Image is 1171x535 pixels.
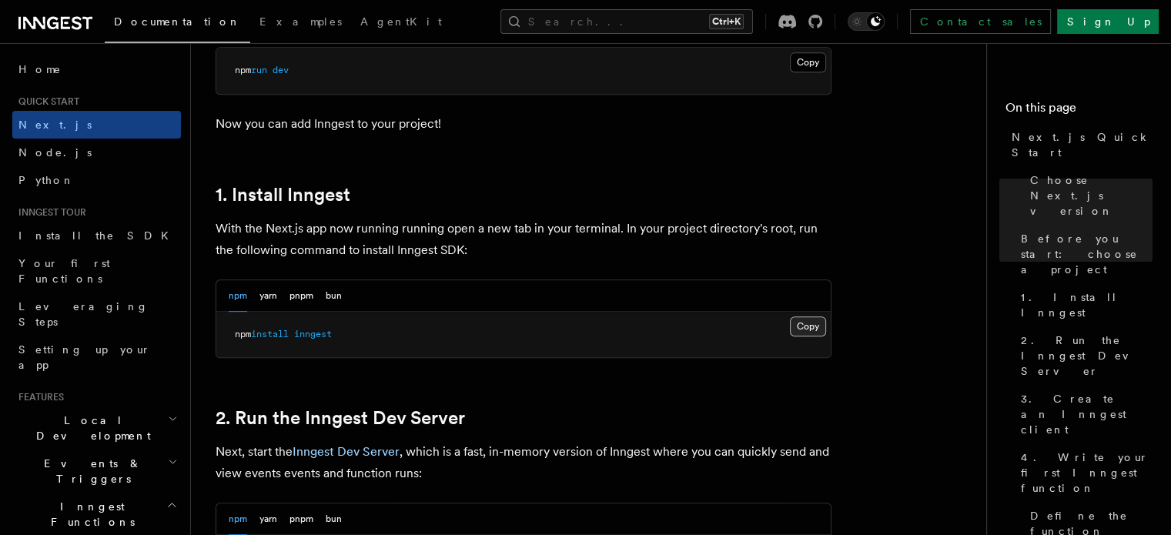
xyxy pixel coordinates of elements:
[114,15,241,28] span: Documentation
[1015,443,1153,502] a: 4. Write your first Inngest function
[326,280,342,312] button: bun
[229,503,247,535] button: npm
[1015,326,1153,385] a: 2. Run the Inngest Dev Server
[235,65,251,75] span: npm
[1015,385,1153,443] a: 3. Create an Inngest client
[216,184,350,206] a: 1. Install Inngest
[216,407,465,429] a: 2. Run the Inngest Dev Server
[216,218,831,261] p: With the Next.js app now running running open a new tab in your terminal. In your project directo...
[1021,333,1153,379] span: 2. Run the Inngest Dev Server
[1021,450,1153,496] span: 4. Write your first Inngest function
[12,95,79,108] span: Quick start
[1021,391,1153,437] span: 3. Create an Inngest client
[235,329,251,339] span: npm
[18,300,149,328] span: Leveraging Steps
[250,5,351,42] a: Examples
[216,441,831,484] p: Next, start the , which is a fast, in-memory version of Inngest where you can quickly send and vi...
[12,413,168,443] span: Local Development
[1012,129,1153,160] span: Next.js Quick Start
[848,12,885,31] button: Toggle dark mode
[1021,289,1153,320] span: 1. Install Inngest
[12,499,166,530] span: Inngest Functions
[259,503,277,535] button: yarn
[12,336,181,379] a: Setting up your app
[18,229,178,242] span: Install the SDK
[229,280,247,312] button: npm
[910,9,1051,34] a: Contact sales
[289,503,313,535] button: pnpm
[360,15,442,28] span: AgentKit
[1005,99,1153,123] h4: On this page
[18,119,92,131] span: Next.js
[12,249,181,293] a: Your first Functions
[259,280,277,312] button: yarn
[216,113,831,135] p: Now you can add Inngest to your project!
[12,206,86,219] span: Inngest tour
[259,15,342,28] span: Examples
[1015,283,1153,326] a: 1. Install Inngest
[18,257,110,285] span: Your first Functions
[12,222,181,249] a: Install the SDK
[1015,225,1153,283] a: Before you start: choose a project
[293,444,400,459] a: Inngest Dev Server
[12,456,168,487] span: Events & Triggers
[1024,166,1153,225] a: Choose Next.js version
[294,329,332,339] span: inngest
[351,5,451,42] a: AgentKit
[12,450,181,493] button: Events & Triggers
[1057,9,1159,34] a: Sign Up
[18,146,92,159] span: Node.js
[289,280,313,312] button: pnpm
[500,9,753,34] button: Search...Ctrl+K
[12,139,181,166] a: Node.js
[18,343,151,371] span: Setting up your app
[1005,123,1153,166] a: Next.js Quick Start
[105,5,250,43] a: Documentation
[18,62,62,77] span: Home
[12,293,181,336] a: Leveraging Steps
[12,391,64,403] span: Features
[12,166,181,194] a: Python
[251,65,267,75] span: run
[18,174,75,186] span: Python
[1021,231,1153,277] span: Before you start: choose a project
[790,316,826,336] button: Copy
[273,65,289,75] span: dev
[12,55,181,83] a: Home
[1030,172,1153,219] span: Choose Next.js version
[709,14,744,29] kbd: Ctrl+K
[326,503,342,535] button: bun
[12,111,181,139] a: Next.js
[251,329,289,339] span: install
[12,406,181,450] button: Local Development
[790,52,826,72] button: Copy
